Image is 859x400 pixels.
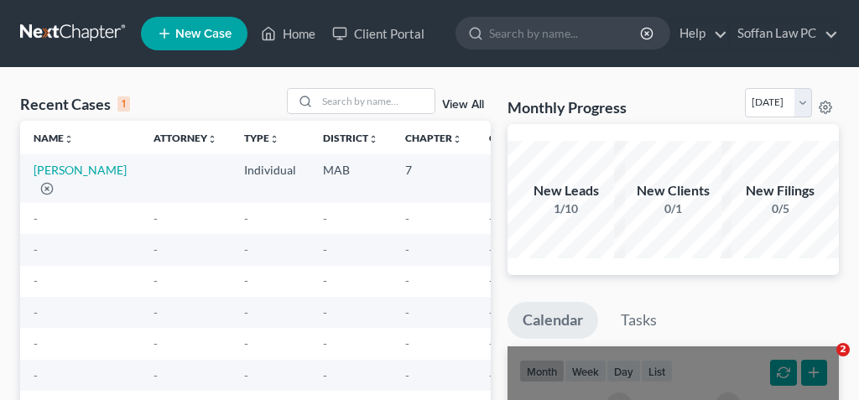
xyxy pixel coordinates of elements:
[721,181,839,200] div: New Filings
[323,211,327,226] span: -
[175,28,232,40] span: New Case
[34,132,74,144] a: Nameunfold_more
[34,242,38,257] span: -
[323,242,327,257] span: -
[117,96,130,112] div: 1
[489,211,493,226] span: -
[310,154,392,202] td: MAB
[489,273,493,288] span: -
[392,154,476,202] td: 7
[405,211,409,226] span: -
[405,336,409,351] span: -
[231,154,310,202] td: Individual
[34,305,38,319] span: -
[324,18,433,49] a: Client Portal
[614,181,731,200] div: New Clients
[244,336,248,351] span: -
[323,368,327,382] span: -
[154,336,158,351] span: -
[508,302,598,339] a: Calendar
[405,273,409,288] span: -
[244,242,248,257] span: -
[405,132,462,144] a: Chapterunfold_more
[244,132,279,144] a: Typeunfold_more
[323,305,327,319] span: -
[64,134,74,144] i: unfold_more
[323,336,327,351] span: -
[252,18,324,49] a: Home
[20,94,130,114] div: Recent Cases
[606,302,672,339] a: Tasks
[405,368,409,382] span: -
[154,242,158,257] span: -
[508,200,625,217] div: 1/10
[34,211,38,226] span: -
[34,163,127,177] a: [PERSON_NAME]
[489,336,493,351] span: -
[154,368,158,382] span: -
[729,18,838,49] a: Soffan Law PC
[671,18,727,49] a: Help
[154,305,158,319] span: -
[368,134,378,144] i: unfold_more
[836,343,850,356] span: 2
[721,200,839,217] div: 0/5
[614,200,731,217] div: 0/1
[34,273,38,288] span: -
[489,132,543,144] a: Case Nounfold_more
[269,134,279,144] i: unfold_more
[323,132,378,144] a: Districtunfold_more
[802,343,842,383] iframe: Intercom live chat
[405,305,409,319] span: -
[244,368,248,382] span: -
[154,211,158,226] span: -
[207,134,217,144] i: unfold_more
[489,305,493,319] span: -
[508,181,625,200] div: New Leads
[244,211,248,226] span: -
[154,273,158,288] span: -
[442,99,484,111] a: View All
[244,273,248,288] span: -
[34,336,38,351] span: -
[405,242,409,257] span: -
[244,305,248,319] span: -
[489,368,493,382] span: -
[489,18,643,49] input: Search by name...
[317,89,435,113] input: Search by name...
[323,273,327,288] span: -
[489,242,493,257] span: -
[452,134,462,144] i: unfold_more
[154,132,217,144] a: Attorneyunfold_more
[508,97,627,117] h3: Monthly Progress
[34,368,38,382] span: -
